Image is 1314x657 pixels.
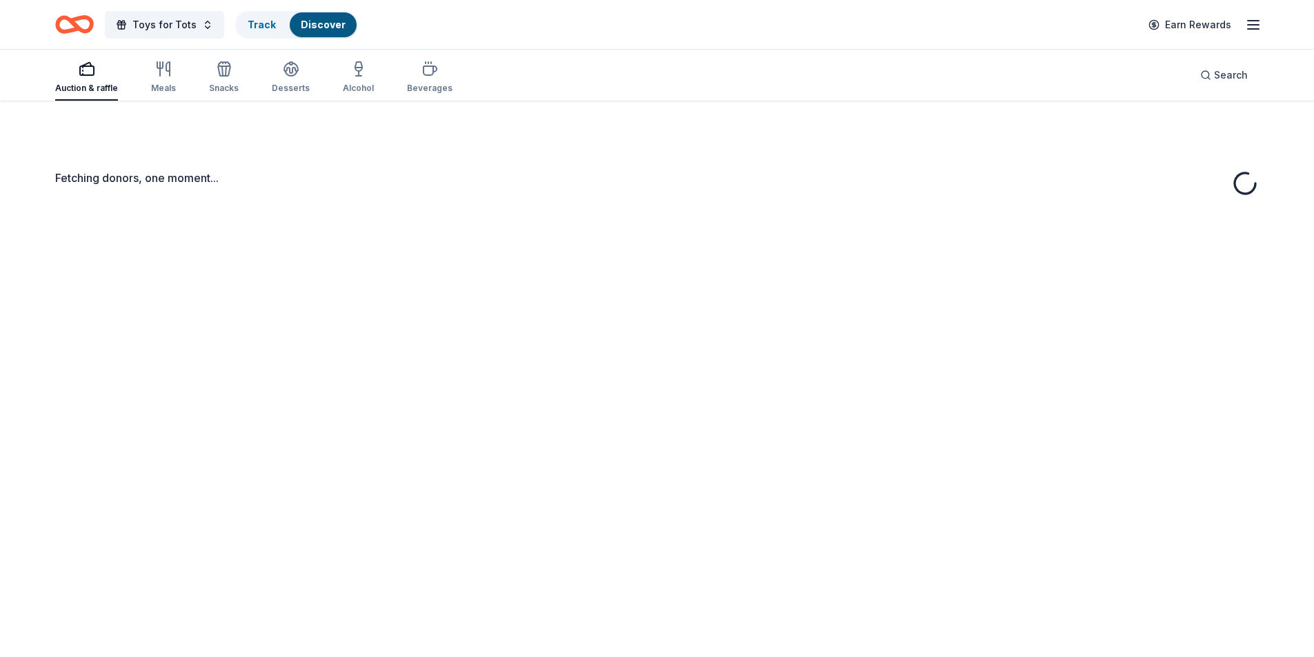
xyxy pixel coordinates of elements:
[407,55,452,101] button: Beverages
[301,19,346,30] a: Discover
[55,55,118,101] button: Auction & raffle
[272,83,310,94] div: Desserts
[209,55,239,101] button: Snacks
[272,55,310,101] button: Desserts
[407,83,452,94] div: Beverages
[248,19,276,30] a: Track
[151,83,176,94] div: Meals
[235,11,358,39] button: TrackDiscover
[151,55,176,101] button: Meals
[1140,12,1240,37] a: Earn Rewards
[55,83,118,94] div: Auction & raffle
[209,83,239,94] div: Snacks
[1214,67,1248,83] span: Search
[105,11,224,39] button: Toys for Tots
[55,8,94,41] a: Home
[132,17,197,33] span: Toys for Tots
[343,83,374,94] div: Alcohol
[55,170,1259,186] div: Fetching donors, one moment...
[343,55,374,101] button: Alcohol
[1189,61,1259,89] button: Search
